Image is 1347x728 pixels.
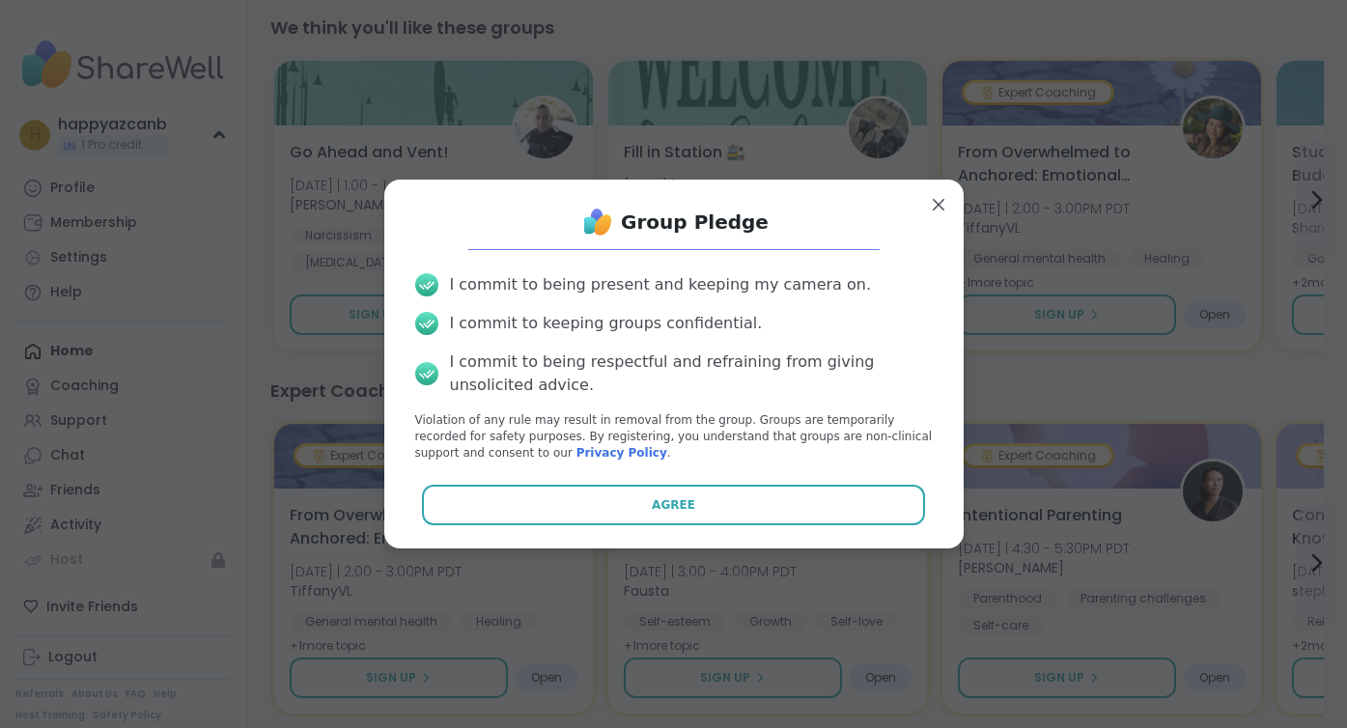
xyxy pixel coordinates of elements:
[578,203,617,241] img: ShareWell Logo
[621,209,769,236] h1: Group Pledge
[652,496,695,514] span: Agree
[450,273,871,296] div: I commit to being present and keeping my camera on.
[450,350,933,397] div: I commit to being respectful and refraining from giving unsolicited advice.
[450,312,763,335] div: I commit to keeping groups confidential.
[415,412,933,461] p: Violation of any rule may result in removal from the group. Groups are temporarily recorded for s...
[422,485,925,525] button: Agree
[576,446,667,460] a: Privacy Policy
